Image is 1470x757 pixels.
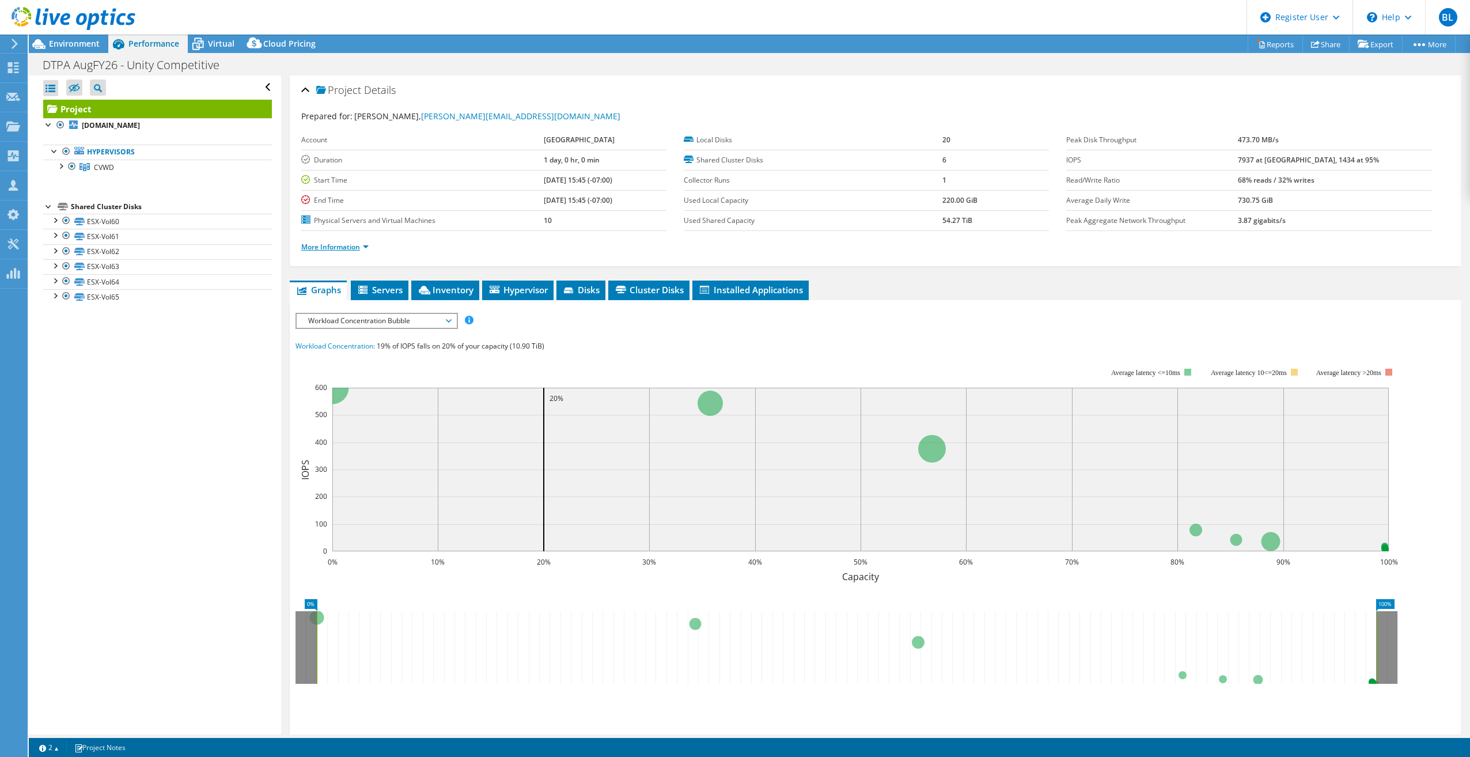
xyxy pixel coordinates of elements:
[544,195,612,205] b: [DATE] 15:45 (-07:00)
[327,557,337,567] text: 0%
[301,215,544,226] label: Physical Servers and Virtual Machines
[544,135,615,145] b: [GEOGRAPHIC_DATA]
[854,557,867,567] text: 50%
[43,244,272,259] a: ESX-Vol62
[698,284,803,296] span: Installed Applications
[1066,134,1238,146] label: Peak Disk Throughput
[942,175,946,185] b: 1
[1065,557,1079,567] text: 70%
[544,175,612,185] b: [DATE] 15:45 (-07:00)
[1066,175,1238,186] label: Read/Write Ratio
[431,557,445,567] text: 10%
[544,155,600,165] b: 1 day, 0 hr, 0 min
[942,215,972,225] b: 54.27 TiB
[1276,557,1290,567] text: 90%
[537,557,551,567] text: 20%
[263,38,316,49] span: Cloud Pricing
[208,38,234,49] span: Virtual
[684,215,942,226] label: Used Shared Capacity
[302,314,450,328] span: Workload Concentration Bubble
[43,214,272,229] a: ESX-Vol60
[1066,215,1238,226] label: Peak Aggregate Network Throughput
[66,740,134,755] a: Project Notes
[301,175,544,186] label: Start Time
[842,570,880,583] text: Capacity
[1402,35,1456,53] a: More
[43,160,272,175] a: CVWD
[49,38,100,49] span: Environment
[315,410,327,419] text: 500
[544,215,552,225] b: 10
[1316,369,1381,377] text: Average latency >20ms
[295,284,341,296] span: Graphs
[1367,12,1377,22] svg: \n
[488,284,548,296] span: Hypervisor
[959,557,973,567] text: 60%
[1248,35,1303,53] a: Reports
[614,284,684,296] span: Cluster Disks
[550,393,563,403] text: 20%
[315,519,327,529] text: 100
[364,83,396,97] span: Details
[323,546,327,556] text: 0
[299,459,312,479] text: IOPS
[43,100,272,118] a: Project
[1211,369,1287,377] tspan: Average latency 10<=20ms
[377,341,544,351] span: 19% of IOPS falls on 20% of your capacity (10.90 TiB)
[301,195,544,206] label: End Time
[43,274,272,289] a: ESX-Vol64
[684,154,942,166] label: Shared Cluster Disks
[1439,8,1457,27] span: BL
[315,464,327,474] text: 300
[82,120,140,130] b: [DOMAIN_NAME]
[1170,557,1184,567] text: 80%
[315,491,327,501] text: 200
[315,383,327,392] text: 600
[417,284,473,296] span: Inventory
[942,135,950,145] b: 20
[1238,195,1273,205] b: 730.75 GiB
[37,59,237,71] h1: DTPA AugFY26 - Unity Competitive
[295,341,375,351] span: Workload Concentration:
[684,175,942,186] label: Collector Runs
[43,145,272,160] a: Hypervisors
[1238,135,1279,145] b: 473.70 MB/s
[316,85,361,96] span: Project
[1111,369,1180,377] tspan: Average latency <=10ms
[1349,35,1403,53] a: Export
[1238,155,1379,165] b: 7937 at [GEOGRAPHIC_DATA], 1434 at 95%
[562,284,600,296] span: Disks
[43,229,272,244] a: ESX-Vol61
[1238,215,1286,225] b: 3.87 gigabits/s
[71,200,272,214] div: Shared Cluster Disks
[31,740,67,755] a: 2
[357,284,403,296] span: Servers
[1066,195,1238,206] label: Average Daily Write
[354,111,620,122] span: [PERSON_NAME],
[301,111,353,122] label: Prepared for:
[942,155,946,165] b: 6
[1066,154,1238,166] label: IOPS
[315,437,327,447] text: 400
[748,557,762,567] text: 40%
[1380,557,1397,567] text: 100%
[684,134,942,146] label: Local Disks
[684,195,942,206] label: Used Local Capacity
[43,289,272,304] a: ESX-Vol65
[942,195,978,205] b: 220.00 GiB
[43,259,272,274] a: ESX-Vol63
[301,134,544,146] label: Account
[301,154,544,166] label: Duration
[94,162,114,172] span: CVWD
[1238,175,1314,185] b: 68% reads / 32% writes
[1302,35,1350,53] a: Share
[128,38,179,49] span: Performance
[642,557,656,567] text: 30%
[301,242,369,252] a: More Information
[43,118,272,133] a: [DOMAIN_NAME]
[421,111,620,122] a: [PERSON_NAME][EMAIL_ADDRESS][DOMAIN_NAME]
